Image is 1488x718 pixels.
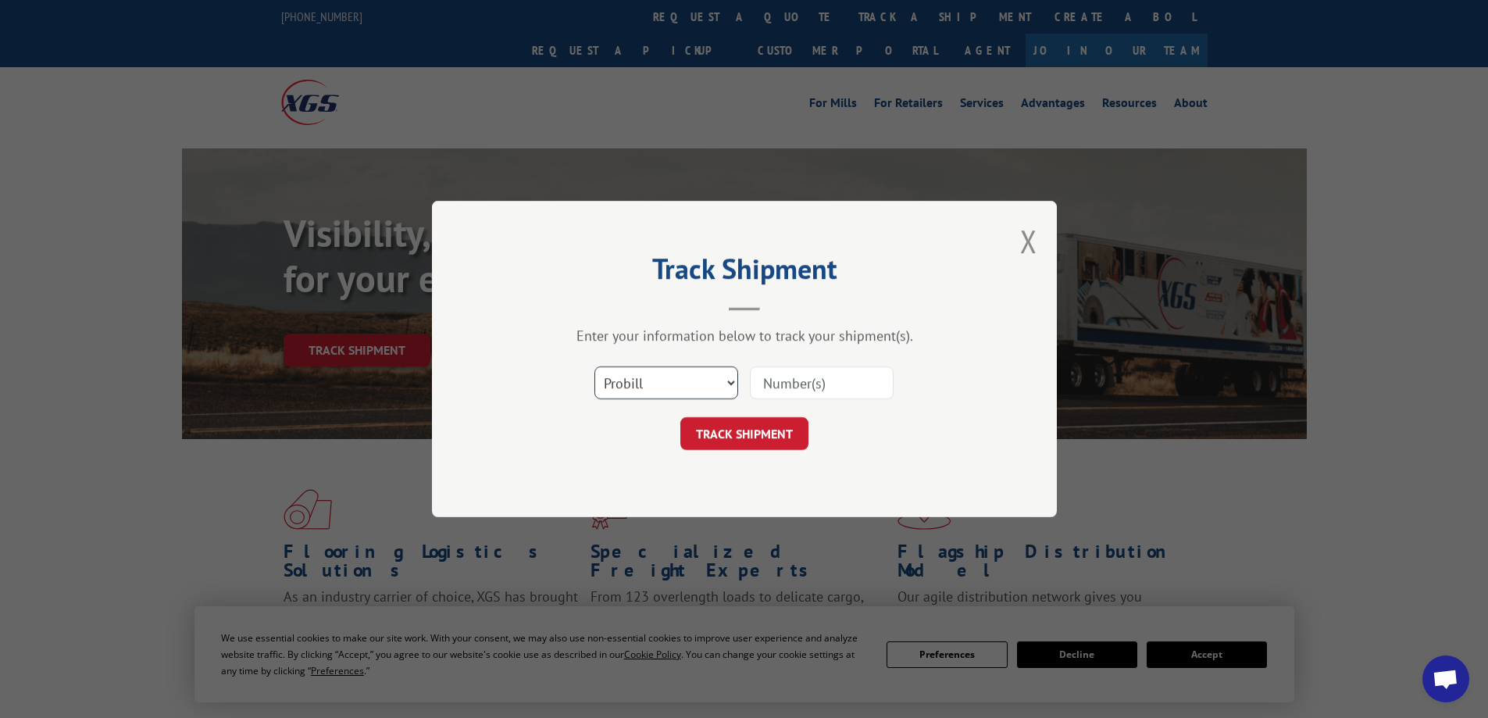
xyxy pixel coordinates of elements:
[1020,220,1037,262] button: Close modal
[1422,655,1469,702] div: Open chat
[510,258,979,288] h2: Track Shipment
[680,417,808,450] button: TRACK SHIPMENT
[750,366,894,399] input: Number(s)
[510,327,979,345] div: Enter your information below to track your shipment(s).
